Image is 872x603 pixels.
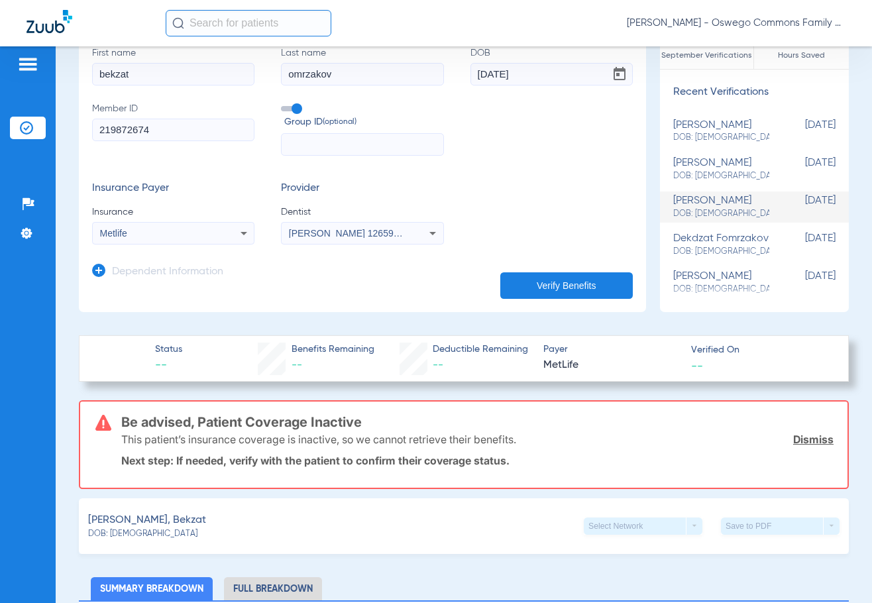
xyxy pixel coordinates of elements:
[754,49,849,62] span: Hours Saved
[769,119,836,144] span: [DATE]
[543,357,679,374] span: MetLife
[793,433,834,446] a: Dismiss
[627,17,845,30] span: [PERSON_NAME] - Oswego Commons Family Dental
[673,132,769,144] span: DOB: [DEMOGRAPHIC_DATA]
[224,577,322,600] li: Full Breakdown
[92,119,254,141] input: Member ID
[673,170,769,182] span: DOB: [DEMOGRAPHIC_DATA]
[543,343,679,356] span: Payer
[769,157,836,182] span: [DATE]
[323,115,356,129] small: (optional)
[292,343,374,356] span: Benefits Remaining
[155,343,182,356] span: Status
[691,343,827,357] span: Verified On
[673,119,769,144] div: [PERSON_NAME]
[673,208,769,220] span: DOB: [DEMOGRAPHIC_DATA]
[470,63,633,85] input: DOBOpen calendar
[17,56,38,72] img: hamburger-icon
[121,415,834,429] h3: Be advised, Patient Coverage Inactive
[769,270,836,295] span: [DATE]
[92,63,254,85] input: First name
[660,49,754,62] span: September Verifications
[88,529,197,541] span: DOB: [DEMOGRAPHIC_DATA]
[27,10,72,33] img: Zuub Logo
[691,358,703,372] span: --
[155,357,182,374] span: --
[166,10,331,36] input: Search for patients
[433,343,528,356] span: Deductible Remaining
[92,182,254,195] h3: Insurance Payer
[92,46,254,85] label: First name
[281,182,443,195] h3: Provider
[172,17,184,29] img: Search Icon
[95,415,111,431] img: error-icon
[281,63,443,85] input: Last name
[769,195,836,219] span: [DATE]
[92,205,254,219] span: Insurance
[673,270,769,295] div: [PERSON_NAME]
[769,233,836,257] span: [DATE]
[281,205,443,219] span: Dentist
[92,102,254,156] label: Member ID
[500,272,633,299] button: Verify Benefits
[121,454,834,467] p: Next step: If needed, verify with the patient to confirm their coverage status.
[281,46,443,85] label: Last name
[673,195,769,219] div: [PERSON_NAME]
[121,433,516,446] p: This patient’s insurance coverage is inactive, so we cannot retrieve their benefits.
[433,360,443,370] span: --
[660,86,849,99] h3: Recent Verifications
[100,228,127,239] span: Metlife
[470,46,633,85] label: DOB
[112,266,223,279] h3: Dependent Information
[292,360,302,370] span: --
[673,157,769,182] div: [PERSON_NAME]
[673,246,769,258] span: DOB: [DEMOGRAPHIC_DATA]
[91,577,213,600] li: Summary Breakdown
[88,512,206,529] span: [PERSON_NAME], Bekzat
[673,233,769,257] div: dekdzat fomrzakov
[673,284,769,296] span: DOB: [DEMOGRAPHIC_DATA]
[606,61,633,87] button: Open calendar
[289,228,419,239] span: [PERSON_NAME] 1265959126
[284,115,443,129] span: Group ID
